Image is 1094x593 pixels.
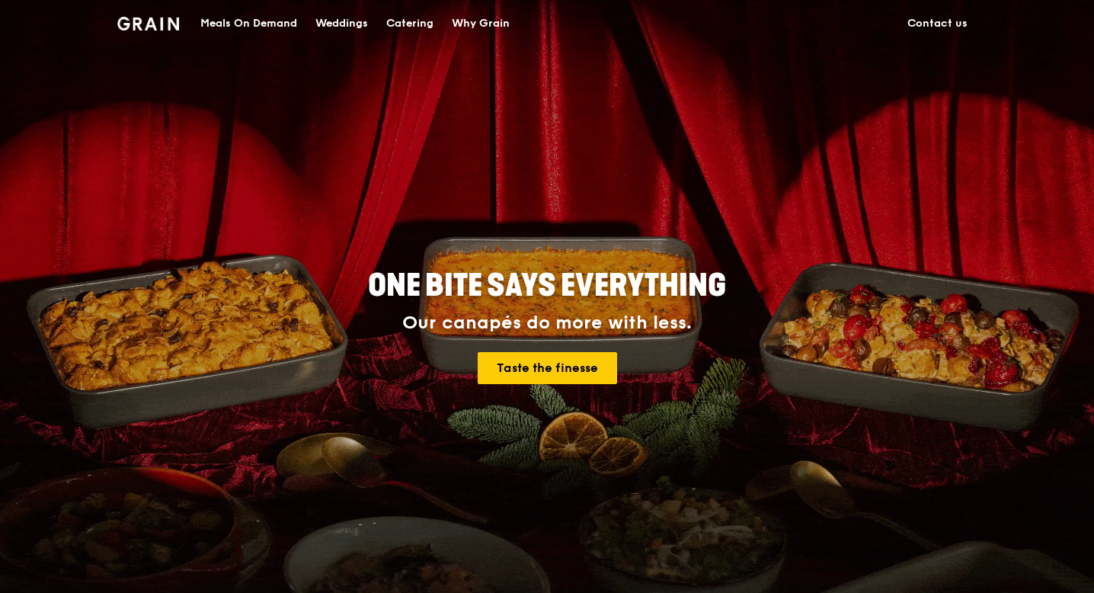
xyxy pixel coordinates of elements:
a: Contact us [898,1,977,46]
img: Grain [117,17,179,30]
a: Taste the finesse [478,352,617,384]
div: Catering [386,1,433,46]
div: Weddings [315,1,368,46]
div: Our canapés do more with less. [273,313,821,334]
div: Why Grain [452,1,510,46]
a: Weddings [306,1,377,46]
span: ONE BITE SAYS EVERYTHING [368,268,726,304]
a: Why Grain [443,1,519,46]
a: Catering [377,1,443,46]
div: Meals On Demand [200,1,297,46]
